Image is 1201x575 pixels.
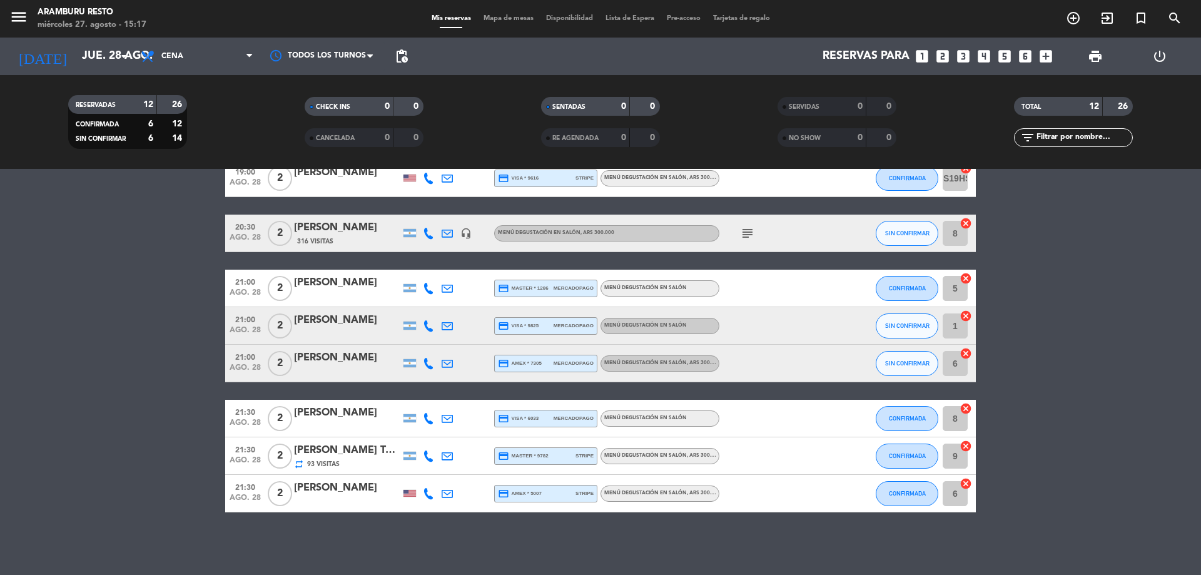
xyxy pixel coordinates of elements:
[230,274,261,288] span: 21:00
[385,102,390,111] strong: 0
[552,104,585,110] span: SENTADAS
[889,285,926,292] span: CONFIRMADA
[413,133,421,142] strong: 0
[885,360,930,367] span: SIN CONFIRMAR
[230,364,261,378] span: ago. 28
[230,349,261,364] span: 21:00
[876,481,938,506] button: CONFIRMADA
[789,104,819,110] span: SERVIDAS
[498,413,509,424] i: credit_card
[230,479,261,494] span: 21:30
[294,405,400,421] div: [PERSON_NAME]
[1066,11,1081,26] i: add_circle_outline
[876,166,938,191] button: CONFIRMADA
[294,350,400,366] div: [PERSON_NAME]
[960,272,972,285] i: cancel
[498,358,542,369] span: amex * 7305
[876,444,938,469] button: CONFIRMADA
[230,494,261,508] span: ago. 28
[230,404,261,419] span: 21:30
[294,312,400,328] div: [PERSON_NAME]
[554,322,594,330] span: mercadopago
[498,488,542,499] span: amex * 5007
[1088,49,1103,64] span: print
[876,351,938,376] button: SIN CONFIRMAR
[76,102,116,108] span: RESERVADAS
[477,15,540,22] span: Mapa de mesas
[307,459,340,469] span: 93 Visitas
[498,230,614,235] span: Menú degustación en salón
[230,419,261,433] span: ago. 28
[740,226,755,241] i: subject
[621,133,626,142] strong: 0
[498,488,509,499] i: credit_card
[604,285,687,290] span: Menú degustación en salón
[385,133,390,142] strong: 0
[604,453,721,458] span: Menú degustación en salón
[604,175,721,180] span: Menú degustación en salón
[230,164,261,178] span: 19:00
[687,453,721,458] span: , ARS 300.000
[960,347,972,360] i: cancel
[1038,48,1054,64] i: add_box
[876,276,938,301] button: CONFIRMADA
[1152,49,1167,64] i: power_settings_new
[268,313,292,338] span: 2
[885,322,930,329] span: SIN CONFIRMAR
[268,166,292,191] span: 2
[230,233,261,248] span: ago. 28
[294,275,400,291] div: [PERSON_NAME]
[935,48,951,64] i: looks_two
[554,359,594,367] span: mercadopago
[1133,11,1148,26] i: turned_in_not
[148,120,153,128] strong: 6
[858,102,863,111] strong: 0
[498,283,549,294] span: master * 1286
[886,133,894,142] strong: 0
[1035,131,1132,145] input: Filtrar por nombre...
[230,456,261,471] span: ago. 28
[498,320,509,332] i: credit_card
[604,491,721,496] span: Menú degustación en salón
[268,406,292,431] span: 2
[823,50,910,63] span: Reservas para
[148,134,153,143] strong: 6
[268,276,292,301] span: 2
[976,48,992,64] i: looks_4
[554,284,594,292] span: mercadopago
[960,217,972,230] i: cancel
[707,15,776,22] span: Tarjetas de regalo
[876,406,938,431] button: CONFIRMADA
[599,15,661,22] span: Lista de Espera
[460,228,472,239] i: headset_mic
[552,135,599,141] span: RE AGENDADA
[580,230,614,235] span: , ARS 300.000
[1017,48,1033,64] i: looks_6
[540,15,599,22] span: Disponibilidad
[230,312,261,326] span: 21:00
[268,221,292,246] span: 2
[554,414,594,422] span: mercadopago
[230,219,261,233] span: 20:30
[425,15,477,22] span: Mis reservas
[172,134,185,143] strong: 14
[604,415,687,420] span: Menú degustación en salón
[1100,11,1115,26] i: exit_to_app
[621,102,626,111] strong: 0
[498,283,509,294] i: credit_card
[876,221,938,246] button: SIN CONFIRMAR
[575,489,594,497] span: stripe
[316,104,350,110] span: CHECK INS
[297,237,333,247] span: 316 Visitas
[604,323,687,328] span: Menú degustación en salón
[268,444,292,469] span: 2
[76,136,126,142] span: SIN CONFIRMAR
[1167,11,1182,26] i: search
[1021,104,1041,110] span: TOTAL
[575,174,594,182] span: stripe
[116,49,131,64] i: arrow_drop_down
[960,310,972,322] i: cancel
[498,358,509,369] i: credit_card
[268,481,292,506] span: 2
[498,173,539,184] span: visa * 9616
